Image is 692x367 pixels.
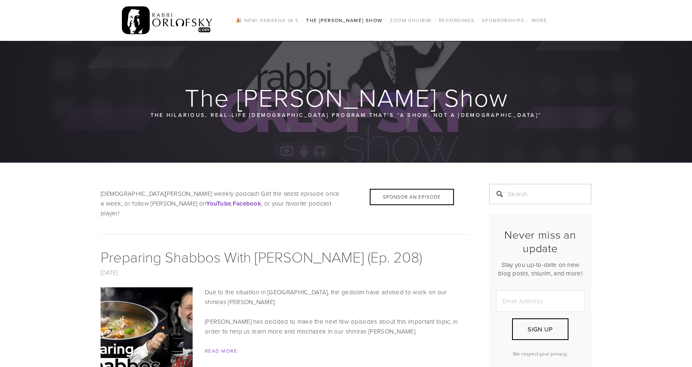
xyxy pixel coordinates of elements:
[205,347,237,354] a: Read More
[436,15,477,26] a: Recordings
[496,228,584,255] h2: Never miss an update
[303,15,385,26] a: The [PERSON_NAME] Show
[527,17,529,24] span: /
[496,350,584,357] p: We respect your privacy.
[477,17,479,24] span: /
[101,268,118,277] a: [DATE]
[529,15,550,26] a: More
[479,15,527,26] a: Sponsorships
[101,317,469,336] p: [PERSON_NAME] has decided to make the next few episodes about this important topic, in order to h...
[528,325,553,333] span: Sign Up
[489,184,591,204] input: Search
[370,189,454,205] div: Sponsor an Episode
[101,246,422,266] a: Preparing Shabbos With [PERSON_NAME] (Ep. 208)
[150,110,542,119] p: The hilarious, real-life [DEMOGRAPHIC_DATA] program that’s “a show, not a [DEMOGRAPHIC_DATA]“
[301,17,303,24] span: /
[122,4,213,36] img: RabbiOrlofsky.com
[434,17,436,24] span: /
[496,260,584,277] p: Stay you up-to-date on new blog posts, shiurim, and more!
[101,84,592,110] h1: The [PERSON_NAME] Show
[101,189,469,218] p: [DEMOGRAPHIC_DATA][PERSON_NAME] weekly podcast! Get the latest episode once a week, or follow [PE...
[233,15,301,26] a: 🎉 NEW! Parasha in 5
[387,15,434,26] a: Zoom Shiurim
[512,318,568,340] button: Sign Up
[496,290,584,312] input: Email Address
[233,199,261,208] a: Facebook
[101,287,469,307] p: Due to the situation in [GEOGRAPHIC_DATA], the gedolim have advised to work on our shmiras [PERSO...
[206,199,231,208] a: YouTube
[385,17,387,24] span: /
